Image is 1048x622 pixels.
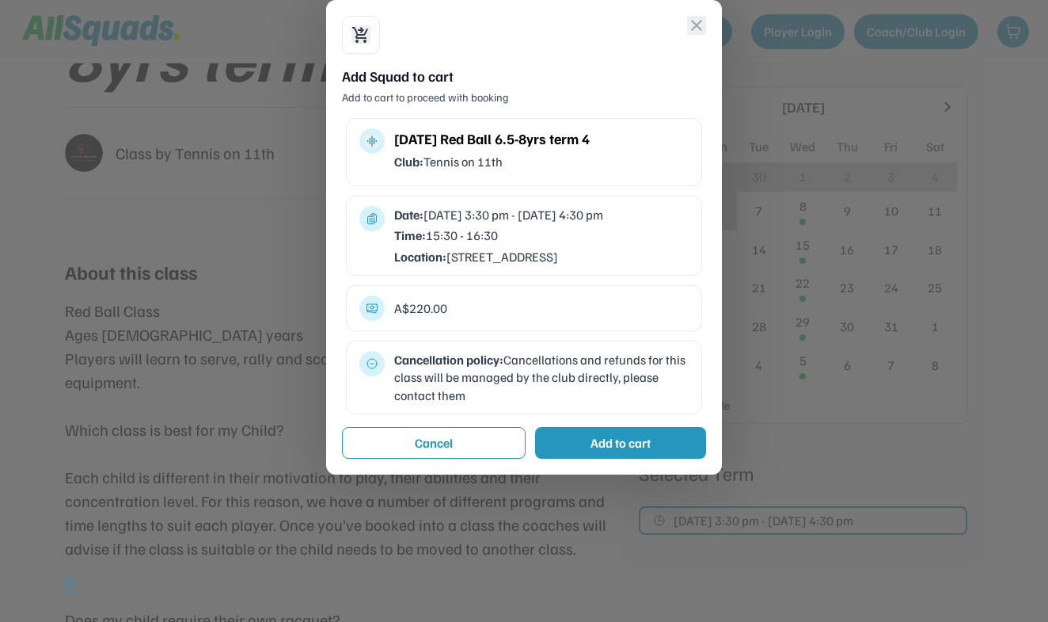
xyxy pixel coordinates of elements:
[351,25,370,44] button: shopping_cart_checkout
[394,154,423,170] strong: Club:
[342,67,706,86] div: Add Squad to cart
[394,300,689,317] div: A$220.00
[366,135,378,147] button: multitrack_audio
[394,248,689,265] div: [STREET_ADDRESS]
[687,16,706,35] button: close
[590,433,651,452] div: Add to cart
[394,227,426,243] strong: Time:
[394,128,689,150] div: [DATE] Red Ball 6.5-8yrs term 4
[342,90,706,105] div: Add to cart to proceed with booking
[394,207,423,223] strong: Date:
[342,427,526,459] button: Cancel
[394,227,689,244] div: 15:30 - 16:30
[394,249,446,265] strong: Location:
[394,206,689,223] div: [DATE] 3:30 pm - [DATE] 4:30 pm
[394,351,689,404] div: Cancellations and refunds for this class will be managed by the club directly, please contact them
[394,153,689,170] div: Tennis on 11th
[394,352,503,368] strong: Cancellation policy:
